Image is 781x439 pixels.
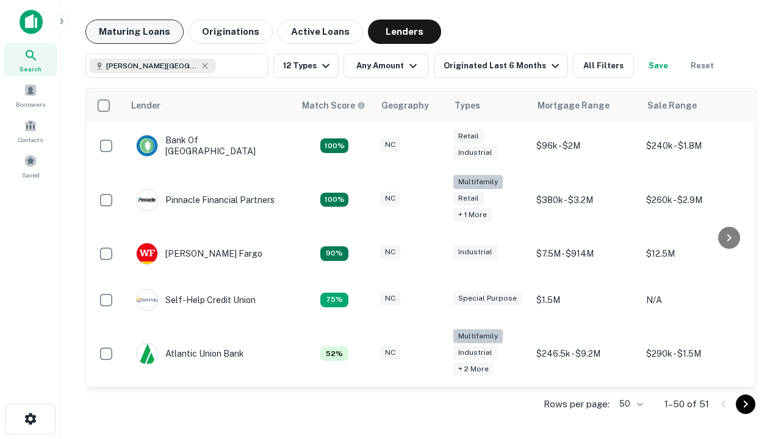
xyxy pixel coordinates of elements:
[320,346,348,361] div: Matching Properties: 7, hasApolloMatch: undefined
[530,169,640,230] td: $380k - $3.2M
[720,302,781,361] iframe: Chat Widget
[131,98,160,113] div: Lender
[22,170,40,180] span: Saved
[530,230,640,277] td: $7.5M - $914M
[295,88,374,123] th: Capitalize uses an advanced AI algorithm to match your search with the best lender. The match sco...
[380,245,400,259] div: NC
[344,54,429,78] button: Any Amount
[453,329,503,343] div: Multifamily
[453,146,497,160] div: Industrial
[368,20,441,44] button: Lenders
[137,343,157,364] img: picture
[20,10,43,34] img: capitalize-icon.png
[640,230,750,277] td: $12.5M
[640,123,750,169] td: $240k - $1.8M
[4,114,57,147] a: Contacts
[381,98,429,113] div: Geography
[453,129,484,143] div: Retail
[136,289,256,311] div: Self-help Credit Union
[137,135,157,156] img: picture
[320,246,348,261] div: Matching Properties: 12, hasApolloMatch: undefined
[278,20,363,44] button: Active Loans
[18,135,43,145] span: Contacts
[530,277,640,323] td: $1.5M
[374,88,447,123] th: Geography
[453,175,503,189] div: Multifamily
[538,98,610,113] div: Mortgage Range
[137,290,157,310] img: picture
[444,59,563,73] div: Originated Last 6 Months
[20,64,41,74] span: Search
[530,88,640,123] th: Mortgage Range
[573,54,634,78] button: All Filters
[189,20,273,44] button: Originations
[664,397,709,412] p: 1–50 of 51
[106,60,198,71] span: [PERSON_NAME][GEOGRAPHIC_DATA], [GEOGRAPHIC_DATA]
[4,43,57,76] a: Search
[640,323,750,385] td: $290k - $1.5M
[302,99,363,112] h6: Match Score
[137,243,157,264] img: picture
[4,149,57,182] a: Saved
[320,193,348,207] div: Matching Properties: 24, hasApolloMatch: undefined
[136,189,275,211] div: Pinnacle Financial Partners
[640,169,750,230] td: $260k - $2.9M
[530,323,640,385] td: $246.5k - $9.2M
[137,190,157,210] img: picture
[434,54,568,78] button: Originated Last 6 Months
[136,135,283,157] div: Bank Of [GEOGRAPHIC_DATA]
[320,293,348,307] div: Matching Properties: 10, hasApolloMatch: undefined
[380,346,400,360] div: NC
[640,277,750,323] td: N/A
[16,99,45,109] span: Borrowers
[380,291,400,305] div: NC
[639,54,678,78] button: Save your search to get updates of matches that match your search criteria.
[683,54,722,78] button: Reset
[136,243,262,265] div: [PERSON_NAME] Fargo
[447,88,530,123] th: Types
[320,138,348,153] div: Matching Properties: 14, hasApolloMatch: undefined
[640,88,750,123] th: Sale Range
[453,191,484,205] div: Retail
[614,395,645,413] div: 50
[530,123,640,169] td: $96k - $2M
[647,98,697,113] div: Sale Range
[453,245,497,259] div: Industrial
[455,98,480,113] div: Types
[273,54,339,78] button: 12 Types
[85,20,184,44] button: Maturing Loans
[453,362,494,376] div: + 2 more
[380,191,400,205] div: NC
[380,138,400,152] div: NC
[302,99,365,112] div: Capitalize uses an advanced AI algorithm to match your search with the best lender. The match sco...
[136,343,244,365] div: Atlantic Union Bank
[124,88,295,123] th: Lender
[453,291,522,305] div: Special Purpose
[4,79,57,112] a: Borrowers
[736,394,755,414] button: Go to next page
[453,208,492,222] div: + 1 more
[544,397,610,412] p: Rows per page:
[453,346,497,360] div: Industrial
